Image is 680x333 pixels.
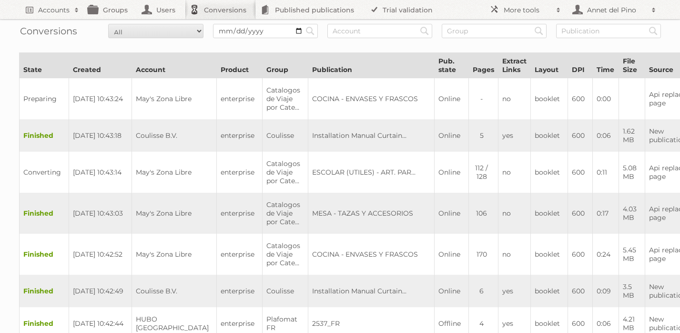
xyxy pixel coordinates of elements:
[132,152,217,193] td: May's Zona Libre
[73,209,123,218] span: [DATE] 10:43:03
[593,152,619,193] td: 0:11
[469,234,498,275] td: 170
[531,275,568,307] td: booklet
[327,24,432,38] input: Account
[73,287,123,295] span: [DATE] 10:42:49
[568,234,593,275] td: 600
[73,94,123,103] span: [DATE] 10:43:24
[308,152,435,193] td: ESCOLAR (UTILES) - ART. PAR...
[469,193,498,234] td: 106
[217,78,263,120] td: enterprise
[217,152,263,193] td: enterprise
[593,78,619,120] td: 0:00
[568,152,593,193] td: 600
[73,131,122,140] span: [DATE] 10:43:18
[217,53,263,78] th: Product
[593,193,619,234] td: 0:17
[442,24,547,38] input: Group
[619,119,645,152] td: 1.62 MB
[498,193,531,234] td: no
[585,5,647,15] h2: Annet del Pino
[20,152,69,193] td: Converting
[20,119,69,152] td: Finished
[593,119,619,152] td: 0:06
[132,119,217,152] td: Coulisse B.V.
[593,275,619,307] td: 0:09
[498,53,531,78] th: Extract Links
[417,24,432,38] input: Search
[469,152,498,193] td: 112 / 128
[498,152,531,193] td: no
[217,234,263,275] td: enterprise
[435,119,469,152] td: Online
[568,275,593,307] td: 600
[531,53,568,78] th: Layout
[263,234,308,275] td: Catalogos de Viaje por Cate...
[469,275,498,307] td: 6
[20,275,69,307] td: Finished
[619,275,645,307] td: 3.5 MB
[498,119,531,152] td: yes
[73,319,123,328] span: [DATE] 10:42:44
[498,78,531,120] td: no
[20,78,69,120] td: Preparing
[568,193,593,234] td: 600
[38,5,70,15] h2: Accounts
[20,193,69,234] td: Finished
[132,193,217,234] td: May's Zona Libre
[303,24,317,38] input: Search
[469,53,498,78] th: Pages
[73,250,122,259] span: [DATE] 10:42:52
[263,78,308,120] td: Catalogos de Viaje por Cate...
[263,152,308,193] td: Catalogos de Viaje por Cate...
[308,234,435,275] td: COCINA - ENVASES Y FRASCOS
[132,53,217,78] th: Account
[646,24,660,38] input: Search
[593,234,619,275] td: 0:24
[568,53,593,78] th: DPI
[213,24,318,38] input: Date
[217,275,263,307] td: enterprise
[532,24,546,38] input: Search
[435,53,469,78] th: Pub. state
[531,78,568,120] td: booklet
[308,53,435,78] th: Publication
[568,78,593,120] td: 600
[217,119,263,152] td: enterprise
[308,119,435,152] td: Installation Manual Curtain...
[308,78,435,120] td: COCINA - ENVASES Y FRASCOS
[619,234,645,275] td: 5.45 MB
[435,78,469,120] td: Online
[263,193,308,234] td: Catalogos de Viaje por Cate...
[593,53,619,78] th: Time
[619,152,645,193] td: 5.08 MB
[132,234,217,275] td: May's Zona Libre
[556,24,661,38] input: Publication
[435,193,469,234] td: Online
[619,53,645,78] th: File Size
[531,234,568,275] td: booklet
[531,193,568,234] td: booklet
[132,275,217,307] td: Coulisse B.V.
[132,78,217,120] td: May's Zona Libre
[568,119,593,152] td: 600
[435,275,469,307] td: Online
[531,119,568,152] td: booklet
[531,152,568,193] td: booklet
[504,5,551,15] h2: More tools
[469,119,498,152] td: 5
[619,193,645,234] td: 4.03 MB
[435,152,469,193] td: Online
[498,275,531,307] td: yes
[263,119,308,152] td: Coulisse
[435,234,469,275] td: Online
[20,53,69,78] th: State
[20,234,69,275] td: Finished
[217,193,263,234] td: enterprise
[498,234,531,275] td: no
[73,168,122,177] span: [DATE] 10:43:14
[308,275,435,307] td: Installation Manual Curtain...
[69,53,132,78] th: Created
[469,78,498,120] td: -
[263,275,308,307] td: Coulisse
